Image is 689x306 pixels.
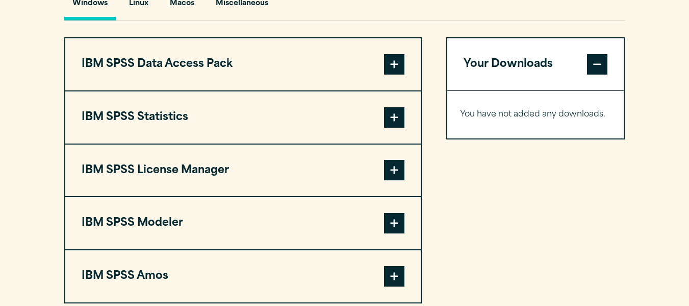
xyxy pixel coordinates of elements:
button: IBM SPSS License Manager [65,145,421,197]
button: Your Downloads [447,38,624,90]
p: You have not added any downloads. [460,107,611,122]
button: IBM SPSS Amos [65,250,421,302]
button: IBM SPSS Statistics [65,91,421,144]
button: IBM SPSS Data Access Pack [65,38,421,90]
button: IBM SPSS Modeler [65,197,421,249]
div: Your Downloads [447,90,624,138]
